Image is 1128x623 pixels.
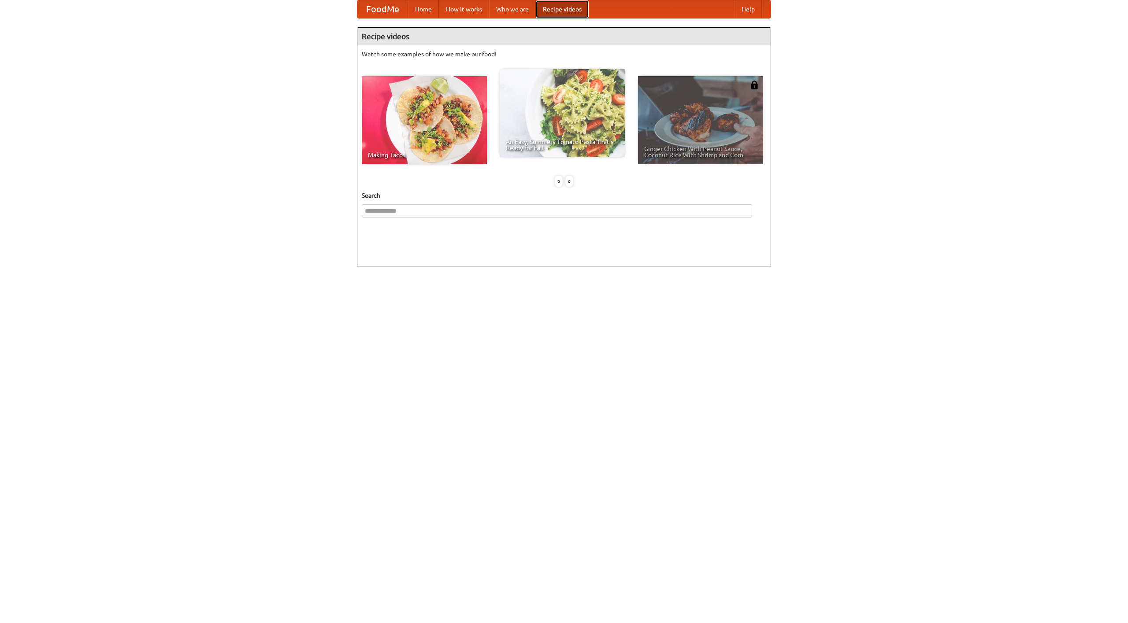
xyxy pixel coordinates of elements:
h4: Recipe videos [357,28,771,45]
span: An Easy, Summery Tomato Pasta That's Ready for Fall [506,139,619,151]
a: Help [735,0,762,18]
h5: Search [362,191,766,200]
a: FoodMe [357,0,408,18]
a: Recipe videos [536,0,589,18]
div: « [555,176,563,187]
p: Watch some examples of how we make our food! [362,50,766,59]
div: » [565,176,573,187]
a: An Easy, Summery Tomato Pasta That's Ready for Fall [500,69,625,157]
a: Home [408,0,439,18]
a: Making Tacos [362,76,487,164]
a: Who we are [489,0,536,18]
span: Making Tacos [368,152,481,158]
a: How it works [439,0,489,18]
img: 483408.png [750,81,759,89]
